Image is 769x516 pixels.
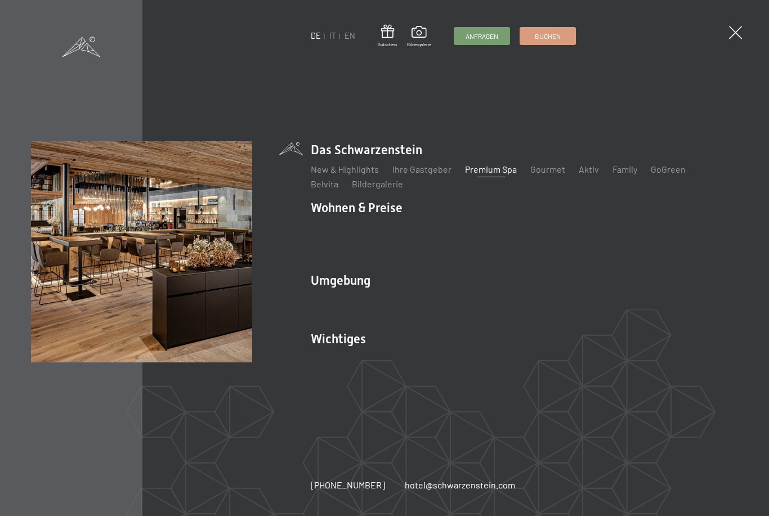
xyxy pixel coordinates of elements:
[329,31,336,41] a: IT
[405,479,515,491] a: hotel@schwarzenstein.com
[392,164,451,174] a: Ihre Gastgeber
[465,164,517,174] a: Premium Spa
[530,164,565,174] a: Gourmet
[466,32,498,41] span: Anfragen
[345,31,355,41] a: EN
[352,178,403,189] a: Bildergalerie
[378,42,397,48] span: Gutschein
[454,28,509,44] a: Anfragen
[311,479,385,491] a: [PHONE_NUMBER]
[535,32,561,41] span: Buchen
[579,164,599,174] a: Aktiv
[311,479,385,490] span: [PHONE_NUMBER]
[520,28,575,44] a: Buchen
[311,31,321,41] a: DE
[651,164,686,174] a: GoGreen
[612,164,637,174] a: Family
[407,42,431,48] span: Bildergalerie
[407,26,431,47] a: Bildergalerie
[311,178,338,189] a: Belvita
[378,25,397,48] a: Gutschein
[311,164,379,174] a: New & Highlights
